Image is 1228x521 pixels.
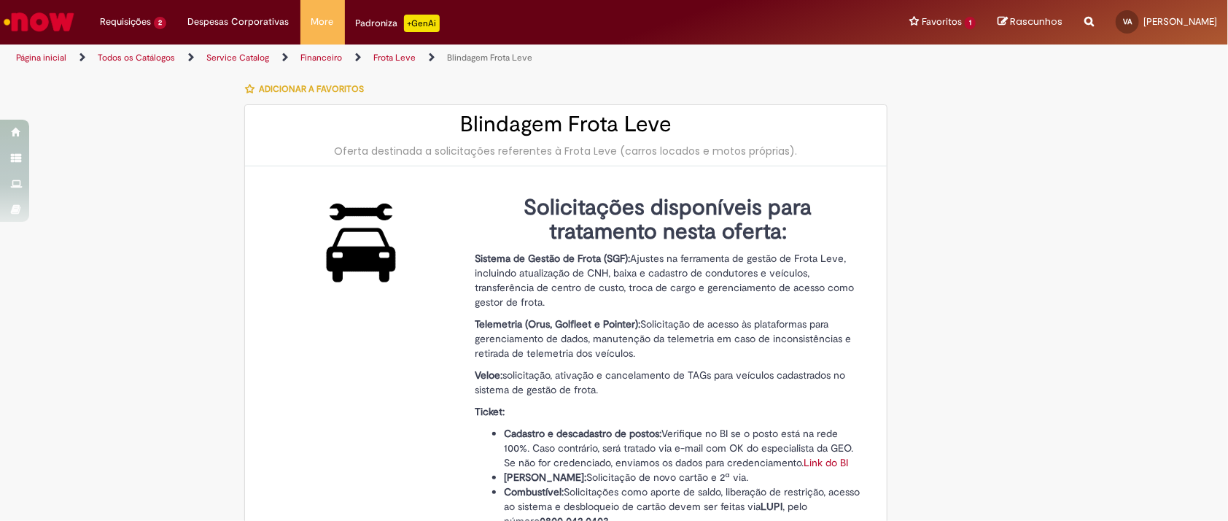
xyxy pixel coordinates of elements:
div: Padroniza [356,15,440,32]
a: Service Catalog [206,52,269,63]
button: Adicionar a Favoritos [244,74,372,104]
a: Todos os Catálogos [98,52,175,63]
span: Adicionar a Favoritos [259,83,364,95]
span: Favoritos [922,15,962,29]
strong: Combustível: [504,485,564,498]
li: Solicitação de novo cartão e 2ª via. [504,470,861,485]
span: 2 [154,17,166,29]
strong: Sistema de Gestão de Frota (SGF): [475,252,630,265]
span: [PERSON_NAME] [1143,15,1217,28]
a: Financeiro [300,52,342,63]
a: Rascunhos [998,15,1062,29]
strong: LUPI [761,500,782,513]
strong: Solicitações disponíveis para tratamento nesta oferta: [524,193,812,246]
p: solicitação, ativação e cancelamento de TAGs para veículos cadastrados no sistema de gestão de fr... [475,368,861,397]
strong: Cadastro e descadastro de postos: [504,427,661,440]
span: 1 [965,17,976,29]
img: Blindagem Frota Leve [312,196,411,290]
p: Ajustes na ferramenta de gestão de Frota Leve, incluindo atualização de CNH, baixa e cadastro de ... [475,251,861,309]
p: Solicitação de acesso às plataformas para gerenciamento de dados, manutenção da telemetria em cas... [475,317,861,360]
span: Requisições [100,15,151,29]
h2: Blindagem Frota Leve [260,112,872,136]
strong: Ticket: [475,405,505,418]
strong: [PERSON_NAME]: [504,471,586,484]
div: Oferta destinada a solicitações referentes à Frota Leve (carros locados e motos próprias). [260,144,872,158]
li: Verifique no BI se o posto está na rede 100%. Caso contrário, será tratado via e-mail com OK do e... [504,426,861,470]
a: Blindagem Frota Leve [447,52,532,63]
img: ServiceNow [1,7,77,36]
a: Página inicial [16,52,66,63]
span: Rascunhos [1010,15,1062,28]
a: Link do BI [804,456,848,469]
ul: Trilhas de página [11,45,808,72]
strong: Veloe: [475,368,502,382]
p: +GenAi [404,15,440,32]
span: More [311,15,334,29]
strong: Telemetria (Orus, Golfleet e Pointer): [475,317,640,331]
a: Frota Leve [373,52,416,63]
span: Despesas Corporativas [188,15,289,29]
span: VA [1123,17,1132,26]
